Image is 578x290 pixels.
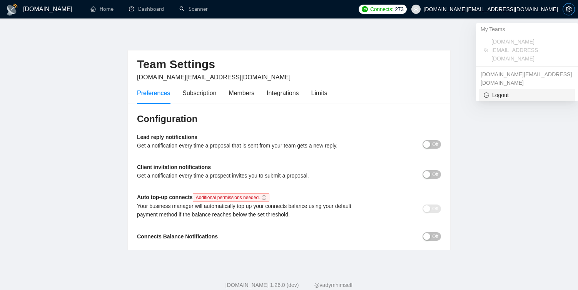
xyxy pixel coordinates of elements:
[432,140,438,149] span: Off
[484,92,489,98] span: logout
[262,195,266,200] span: info-circle
[432,232,438,241] span: Off
[137,202,365,219] div: Your business manager will automatically top up your connects balance using your default payment ...
[395,5,403,13] span: 273
[563,6,575,12] a: setting
[476,23,578,35] div: My Teams
[179,6,208,12] a: searchScanner
[432,205,438,213] span: Off
[137,113,441,125] h3: Configuration
[137,141,365,150] div: Get a notification every time a proposal that is sent from your team gets a new reply.
[563,6,575,12] span: setting
[432,170,438,179] span: Off
[137,57,441,72] h2: Team Settings
[226,282,299,288] a: [DOMAIN_NAME] 1.26.0 (dev)
[6,3,18,16] img: logo
[267,88,299,98] div: Integrations
[137,134,197,140] b: Lead reply notifications
[370,5,393,13] span: Connects:
[229,88,254,98] div: Members
[413,7,419,12] span: user
[362,6,368,12] img: upwork-logo.png
[137,164,211,170] b: Client invitation notifications
[90,6,114,12] a: homeHome
[193,193,270,202] span: Additional permissions needed.
[129,6,164,12] a: dashboardDashboard
[137,233,218,240] b: Connects Balance Notifications
[311,88,327,98] div: Limits
[484,91,570,99] span: Logout
[563,3,575,15] button: setting
[137,194,272,200] b: Auto top-up connects
[491,37,570,63] span: [DOMAIN_NAME][EMAIL_ADDRESS][DOMAIN_NAME]
[137,74,291,80] span: [DOMAIN_NAME][EMAIL_ADDRESS][DOMAIN_NAME]
[314,282,352,288] a: @vadymhimself
[484,48,488,52] span: team
[137,88,170,98] div: Preferences
[476,68,578,89] div: mominmaz.uk@gmail.com
[182,88,216,98] div: Subscription
[137,171,365,180] div: Get a notification every time a prospect invites you to submit a proposal.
